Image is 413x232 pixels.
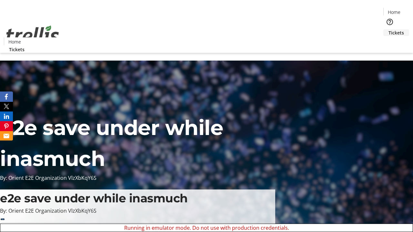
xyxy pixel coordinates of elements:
button: Help [383,15,396,28]
span: Tickets [388,29,404,36]
a: Tickets [4,46,30,53]
button: Cart [383,36,396,49]
span: Tickets [9,46,25,53]
span: Home [8,38,21,45]
a: Home [4,38,25,45]
span: Home [388,9,400,15]
a: Tickets [383,29,409,36]
img: Orient E2E Organization VlzXbKqY6S's Logo [4,18,61,51]
a: Home [384,9,404,15]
